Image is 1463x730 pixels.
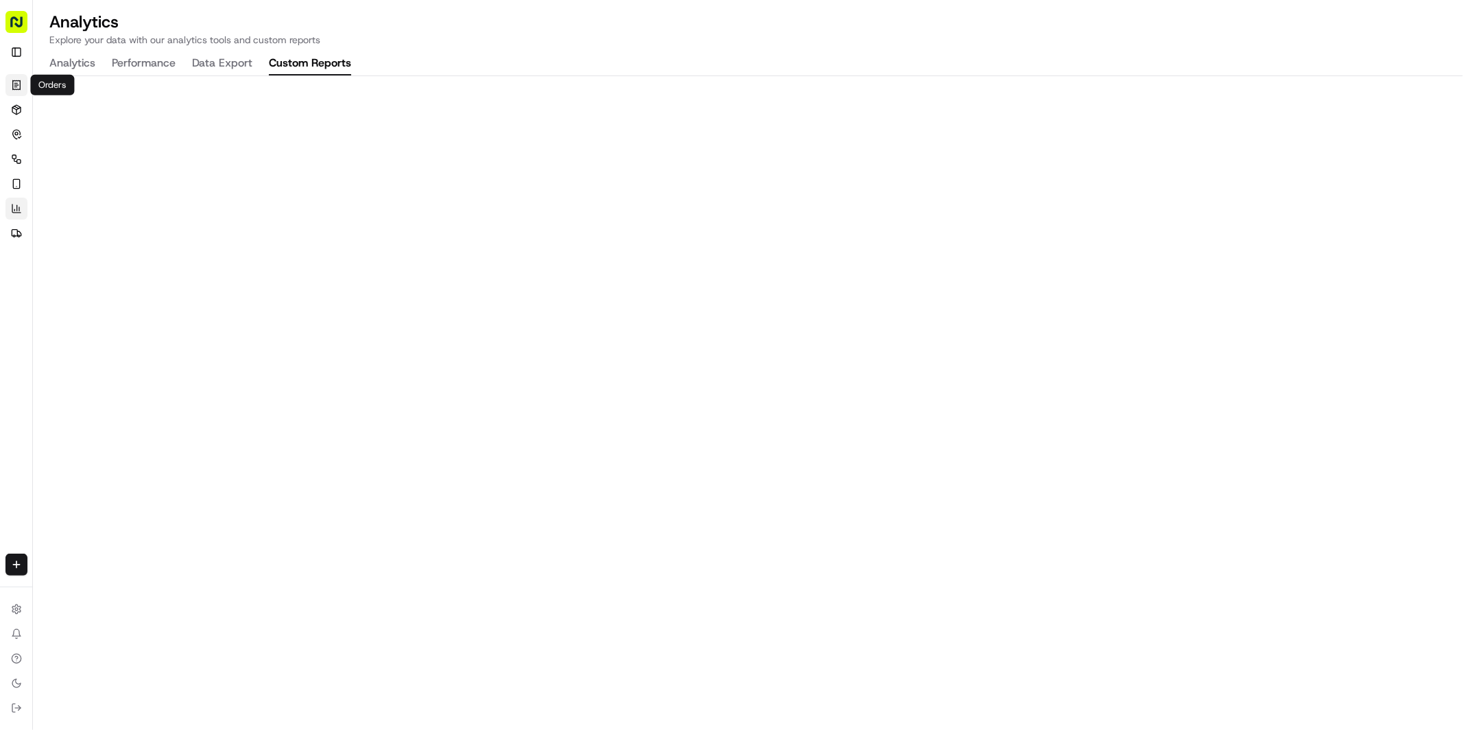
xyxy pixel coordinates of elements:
[136,233,166,243] span: Pylon
[130,199,220,213] span: API Documentation
[30,75,74,95] div: Orders
[110,193,226,218] a: 💻API Documentation
[233,135,250,152] button: Start new chat
[27,199,105,213] span: Knowledge Base
[97,232,166,243] a: Powered byPylon
[49,11,1447,33] h2: Analytics
[36,89,247,103] input: Got a question? Start typing here...
[33,76,1463,730] iframe: Custom Reports
[49,33,1447,47] p: Explore your data with our analytics tools and custom reports
[14,131,38,156] img: 1736555255976-a54dd68f-1ca7-489b-9aae-adbdc363a1c4
[47,145,174,156] div: We're available if you need us!
[269,52,351,75] button: Custom Reports
[112,52,176,75] button: Performance
[49,52,95,75] button: Analytics
[8,193,110,218] a: 📗Knowledge Base
[192,52,252,75] button: Data Export
[14,200,25,211] div: 📗
[47,131,225,145] div: Start new chat
[116,200,127,211] div: 💻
